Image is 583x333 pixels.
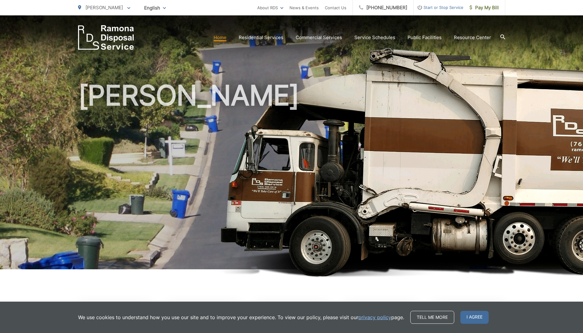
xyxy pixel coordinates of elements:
[354,34,395,41] a: Service Schedules
[325,4,346,11] a: Contact Us
[358,314,391,321] a: privacy policy
[460,311,489,324] span: I agree
[140,2,171,13] span: English
[78,314,404,321] p: We use cookies to understand how you use our site and to improve your experience. To view our pol...
[239,34,283,41] a: Residential Services
[470,4,499,11] span: Pay My Bill
[257,4,283,11] a: About RDS
[78,80,505,275] h1: [PERSON_NAME]
[454,34,491,41] a: Resource Center
[214,34,227,41] a: Home
[78,25,134,50] a: EDCD logo. Return to the homepage.
[290,4,319,11] a: News & Events
[410,311,454,324] a: Tell me more
[85,5,123,10] span: [PERSON_NAME]
[296,34,342,41] a: Commercial Services
[408,34,442,41] a: Public Facilities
